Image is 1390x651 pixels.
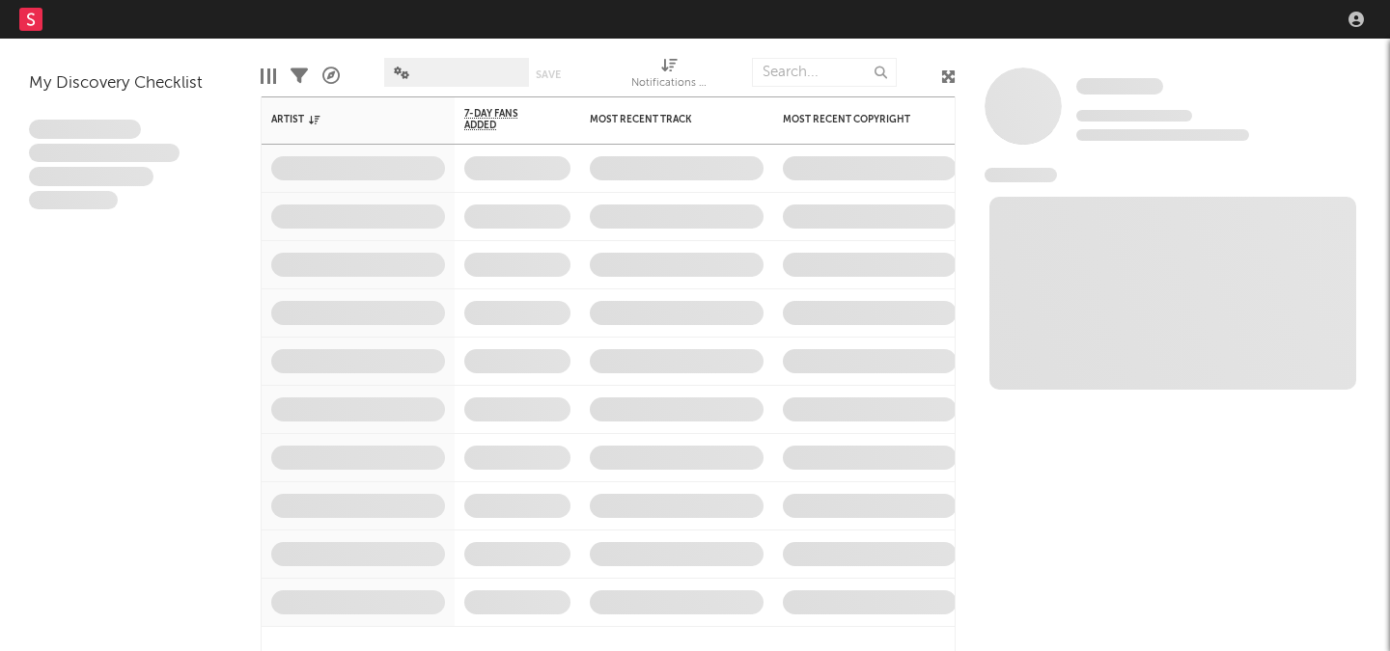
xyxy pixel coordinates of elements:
[985,168,1057,182] span: News Feed
[291,48,308,104] div: Filters
[631,72,709,95] div: Notifications (Artist)
[1076,110,1192,122] span: Tracking Since: [DATE]
[271,114,416,125] div: Artist
[590,114,735,125] div: Most Recent Track
[631,48,709,104] div: Notifications (Artist)
[322,48,340,104] div: A&R Pipeline
[29,72,232,95] div: My Discovery Checklist
[29,191,118,210] span: Aliquam viverra
[1076,78,1163,95] span: Some Artist
[29,120,141,139] span: Lorem ipsum dolor
[29,144,180,163] span: Integer aliquet in purus et
[752,58,897,87] input: Search...
[1076,77,1163,96] a: Some Artist
[261,48,276,104] div: Edit Columns
[1076,129,1249,141] span: 0 fans last week
[783,114,928,125] div: Most Recent Copyright
[464,108,542,131] span: 7-Day Fans Added
[536,69,561,80] button: Save
[29,167,153,186] span: Praesent ac interdum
